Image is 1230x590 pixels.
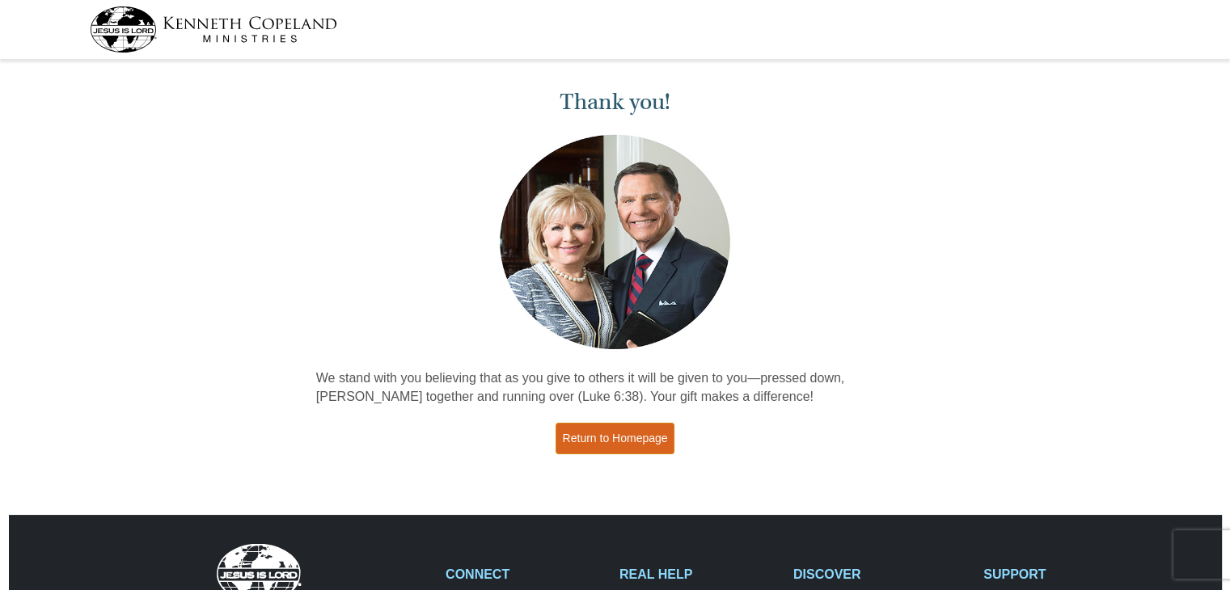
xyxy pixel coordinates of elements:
h2: REAL HELP [619,567,776,582]
a: Return to Homepage [556,423,675,454]
h2: DISCOVER [793,567,966,582]
img: kcm-header-logo.svg [90,6,337,53]
p: We stand with you believing that as you give to others it will be given to you—pressed down, [PER... [316,369,915,407]
img: Kenneth and Gloria [496,131,734,353]
h2: SUPPORT [983,567,1140,582]
h2: CONNECT [446,567,602,582]
h1: Thank you! [316,89,915,116]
